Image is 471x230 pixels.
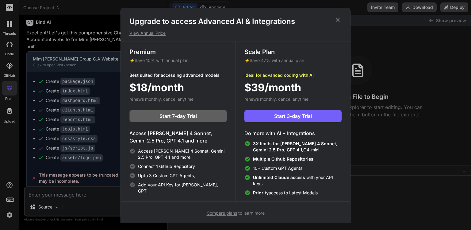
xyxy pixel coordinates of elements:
span: Unlimited Claude access [253,175,306,180]
span: Priority [253,190,269,195]
span: Access [PERSON_NAME] 4 Sonnet, Gemini 2.5 Pro, GPT 4.1 and more [138,148,227,160]
p: Ideal for advanced coding with AI [244,72,342,78]
span: access to Latest Models [253,190,318,196]
span: 10+ Custom GPT Agents [253,165,302,171]
span: O4-mini [253,141,342,153]
span: Add your API Key for [PERSON_NAME], GPT [138,182,227,194]
span: to learn more [207,210,265,216]
h4: Access [PERSON_NAME] 4 Sonnet, Gemini 2.5 Pro, GPT 4.1 and more [129,130,227,144]
button: Start 7-day Trial [129,110,227,122]
span: Multiple Github Repositories [253,156,313,162]
p: View Annual Price [129,30,342,36]
span: $39/month [244,80,301,95]
span: Start 3-day Trial [274,112,312,120]
span: Upto 3 Custom GPT Agents; [138,173,195,179]
p: ⚡ with annual plan [244,57,342,64]
span: renews monthly, cancel anytime [129,96,193,102]
span: $18/month [129,80,184,95]
h1: Upgrade to access Advanced AI & Integrations [129,17,342,26]
span: Start 7-day Trial [159,112,197,120]
span: Save 47% [250,58,270,63]
h3: Premium [129,48,227,56]
span: 3X limits for [PERSON_NAME] 4 Sonnet, Gemini 2.5 Pro, GPT 4.1, [253,141,337,152]
span: Connect 1 Github Repository [138,163,195,170]
h4: Do more with AI + Integrations [244,130,342,137]
span: Save 10% [135,58,155,63]
span: with your API keys [253,174,342,187]
span: renews monthly, cancel anytime [244,96,308,102]
p: ⚡ with annual plan [129,57,227,64]
span: Compare plans [207,210,237,216]
p: Best suited for accessing advanced models [129,72,227,78]
button: Start 3-day Trial [244,110,342,122]
h3: Scale Plan [244,48,342,56]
